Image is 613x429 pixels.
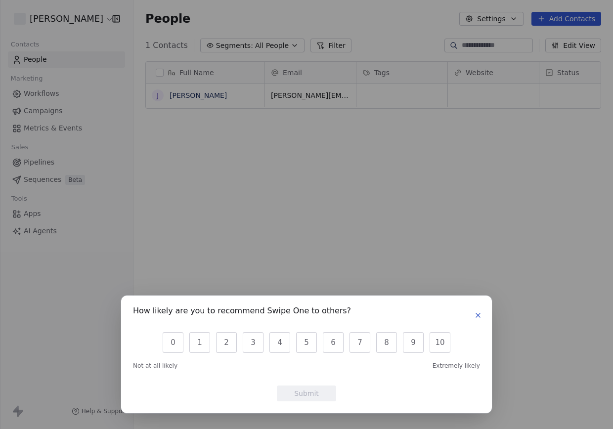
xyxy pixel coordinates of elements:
button: 5 [296,332,317,353]
span: Not at all likely [133,362,177,370]
button: 2 [216,332,237,353]
button: 10 [430,332,450,353]
button: 6 [323,332,344,353]
button: 9 [403,332,424,353]
span: Extremely likely [433,362,480,370]
button: Submit [277,386,336,401]
button: 1 [189,332,210,353]
button: 8 [376,332,397,353]
h1: How likely are you to recommend Swipe One to others? [133,307,351,317]
button: 0 [163,332,183,353]
button: 3 [243,332,263,353]
button: 4 [269,332,290,353]
button: 7 [350,332,370,353]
